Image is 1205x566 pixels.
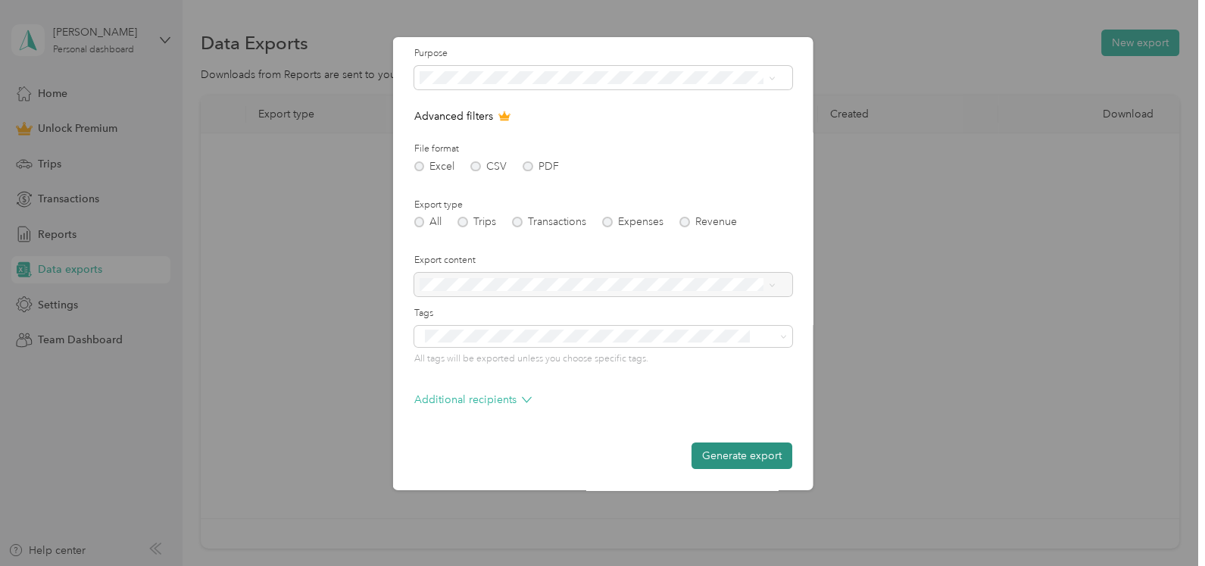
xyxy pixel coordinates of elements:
label: File format [414,142,791,156]
iframe: Everlance-gr Chat Button Frame [1120,481,1205,566]
label: Purpose [414,47,791,61]
p: Additional recipients [414,392,531,408]
p: Advanced filters [414,108,791,124]
p: All tags will be exported unless you choose specific tags. [414,352,791,366]
label: Tags [414,307,791,321]
label: Export type [414,199,791,212]
button: Generate export [691,442,791,469]
label: Export content [414,254,791,267]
